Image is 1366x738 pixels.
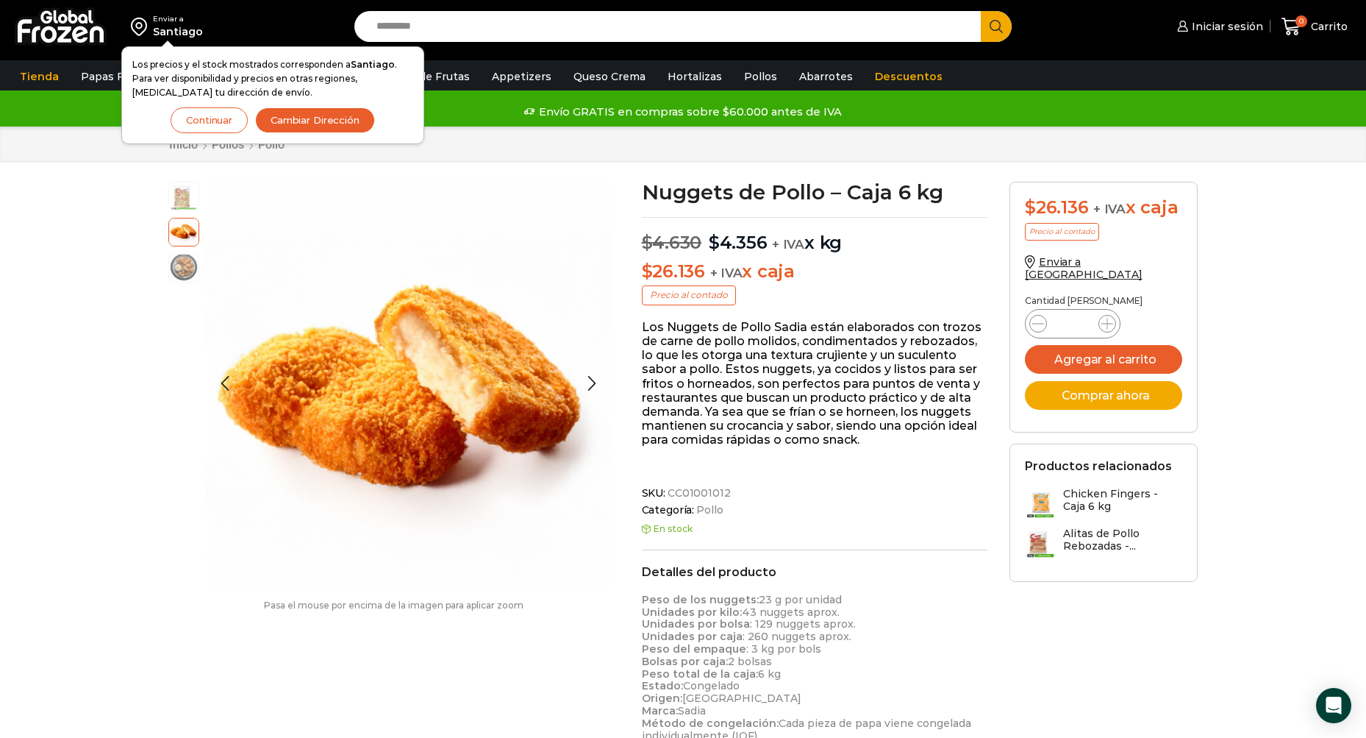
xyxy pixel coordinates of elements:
a: Iniciar sesión [1173,12,1263,41]
span: Categoría: [642,504,988,517]
p: Los Nuggets de Pollo Sadia están elaborados con trozos de carne de pollo molidos, condimentados y... [642,320,988,447]
a: Abarrotes [792,63,860,91]
p: x kg [642,217,988,254]
h3: Alitas de Pollo Rebozadas -... [1063,528,1182,553]
strong: Peso total de la caja: [642,667,758,681]
a: Pollos [211,138,245,152]
button: Cambiar Dirección [255,107,375,133]
div: Santiago [153,24,203,39]
strong: Santiago [351,59,395,70]
strong: Método de congelación: [642,717,779,730]
span: $ [642,260,653,282]
button: Continuar [171,107,248,133]
span: Carrito [1307,19,1348,34]
span: $ [709,232,720,253]
span: nuggets [169,216,199,246]
a: Papas Fritas [74,63,155,91]
strong: Unidades por bolsa [642,617,750,631]
p: En stock [642,524,988,534]
bdi: 4.356 [709,232,768,253]
p: Cantidad [PERSON_NAME] [1025,296,1182,306]
a: Pollo [694,504,723,517]
strong: Peso del empaque [642,642,746,656]
h1: Nuggets de Pollo – Caja 6 kg [642,182,988,202]
a: Chicken Fingers - Caja 6 kg [1025,488,1182,519]
strong: Origen: [642,692,682,705]
span: CC01001012 [665,487,731,500]
a: Descuentos [868,63,950,91]
span: SKU: [642,487,988,500]
bdi: 4.630 [642,232,702,253]
h2: Detalles del producto [642,565,988,579]
input: Product quantity [1059,313,1087,334]
p: Precio al contado [1025,223,1099,241]
img: address-field-icon.svg [131,14,153,39]
span: nuggets [169,182,199,212]
bdi: 26.136 [642,260,705,282]
button: Agregar al carrito [1025,345,1182,374]
strong: Peso de los nuggets: [642,593,759,606]
p: Los precios y el stock mostrados corresponden a . Para ver disponibilidad y precios en otras regi... [132,57,413,100]
div: Open Intercom Messenger [1316,688,1351,723]
bdi: 26.136 [1025,196,1088,218]
a: Pollos [737,63,784,91]
span: + IVA [710,266,743,280]
p: x caja [642,261,988,283]
nav: Breadcrumb [168,138,285,152]
span: 0 [1295,15,1307,27]
a: Alitas de Pollo Rebozadas -... [1025,528,1182,559]
span: nuggets [169,252,199,282]
strong: Estado: [642,679,683,692]
a: Enviar a [GEOGRAPHIC_DATA] [1025,255,1142,281]
a: Queso Crema [566,63,653,91]
a: Inicio [168,138,199,152]
span: Iniciar sesión [1188,19,1263,34]
a: 0 Carrito [1278,10,1351,44]
span: + IVA [772,237,804,252]
strong: Marca: [642,704,678,717]
strong: Unidades por kilo: [642,606,742,619]
button: Comprar ahora [1025,381,1182,410]
span: + IVA [1093,202,1126,216]
a: Appetizers [484,63,559,91]
p: Precio al contado [642,285,736,305]
h3: Chicken Fingers - Caja 6 kg [1063,488,1182,513]
span: $ [642,232,653,253]
button: Search button [981,11,1012,42]
strong: Bolsas por caja: [642,655,728,668]
a: Tienda [12,63,66,91]
a: Pollo [257,138,285,152]
strong: Unidades por caja [642,630,743,643]
div: Enviar a [153,14,203,24]
div: x caja [1025,197,1182,219]
a: Pulpa de Frutas [378,63,477,91]
p: Pasa el mouse por encima de la imagen para aplicar zoom [168,600,620,611]
h2: Productos relacionados [1025,459,1172,473]
a: Hortalizas [660,63,729,91]
span: $ [1025,196,1036,218]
